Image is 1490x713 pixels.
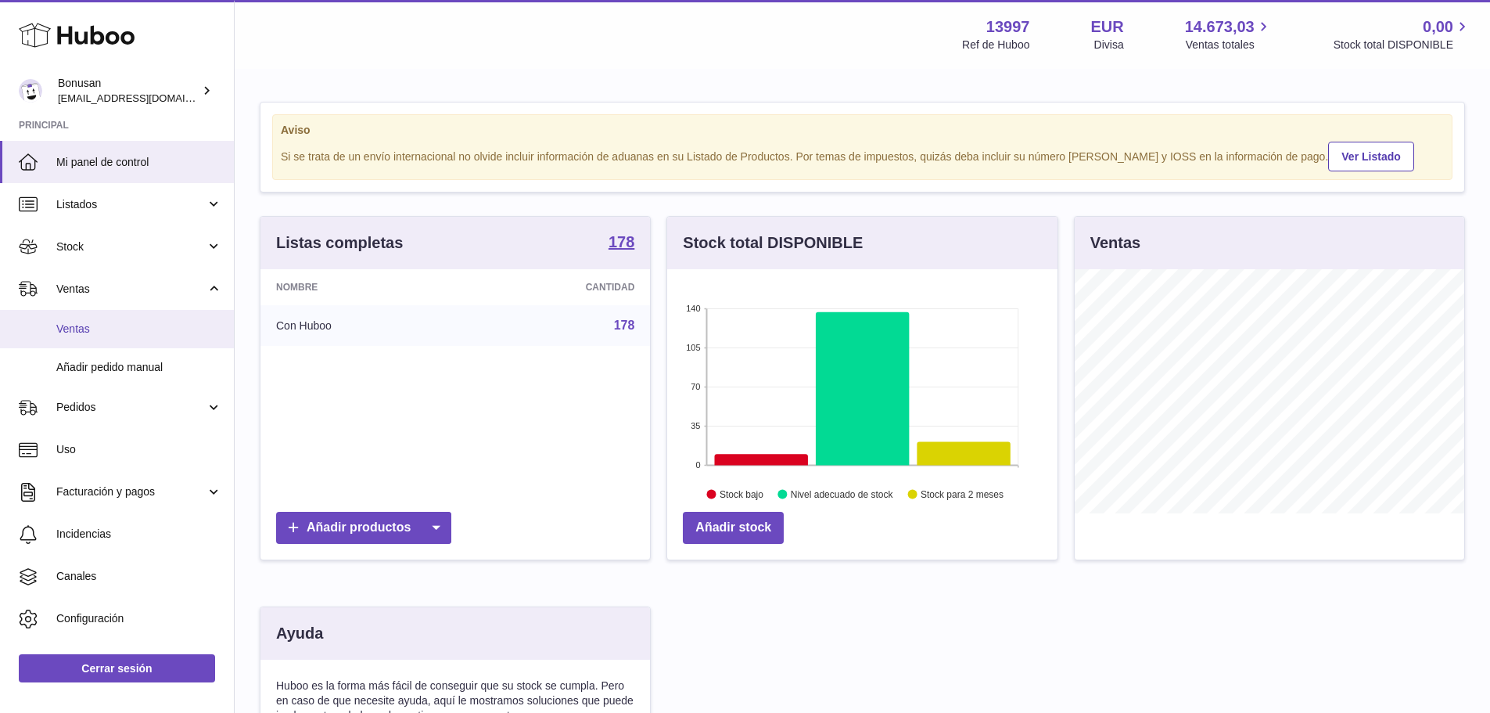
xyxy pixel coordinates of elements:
text: Nivel adecuado de stock [791,489,894,500]
img: info@bonusan.es [19,79,42,103]
span: Configuración [56,611,222,626]
div: Si se trata de un envío internacional no olvide incluir información de aduanas en su Listado de P... [281,139,1444,171]
a: 0,00 Stock total DISPONIBLE [1334,16,1471,52]
span: Pedidos [56,400,206,415]
span: [EMAIL_ADDRESS][DOMAIN_NAME] [58,92,230,104]
span: Stock total DISPONIBLE [1334,38,1471,52]
span: Ventas totales [1186,38,1273,52]
div: Ref de Huboo [962,38,1029,52]
span: Listados [56,197,206,212]
strong: 13997 [986,16,1030,38]
a: Añadir productos [276,512,451,544]
td: Con Huboo [260,305,463,346]
h3: Ventas [1090,232,1140,254]
span: 0,00 [1423,16,1453,38]
a: 178 [614,319,635,332]
span: Incidencias [56,527,222,542]
text: Stock bajo [720,489,763,500]
text: 70 [691,382,701,391]
a: Añadir stock [683,512,784,544]
a: 178 [609,234,634,253]
span: Stock [56,239,206,254]
h3: Listas completas [276,232,403,254]
h3: Ayuda [276,623,323,644]
span: Añadir pedido manual [56,360,222,375]
text: 0 [696,460,701,470]
text: 140 [686,304,700,313]
h3: Stock total DISPONIBLE [683,232,863,254]
text: 105 [686,343,700,352]
div: Divisa [1094,38,1124,52]
span: Facturación y pagos [56,484,206,499]
a: 14.673,03 Ventas totales [1185,16,1273,52]
text: 35 [691,421,701,430]
th: Cantidad [463,269,651,305]
a: Cerrar sesión [19,654,215,682]
strong: 178 [609,234,634,250]
span: Ventas [56,282,206,297]
strong: Aviso [281,123,1444,138]
a: Ver Listado [1328,142,1413,171]
span: Mi panel de control [56,155,222,170]
span: 14.673,03 [1185,16,1255,38]
span: Uso [56,442,222,457]
text: Stock para 2 meses [921,489,1004,500]
span: Canales [56,569,222,584]
span: Ventas [56,322,222,337]
div: Bonusan [58,76,199,106]
th: Nombre [260,269,463,305]
strong: EUR [1090,16,1123,38]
